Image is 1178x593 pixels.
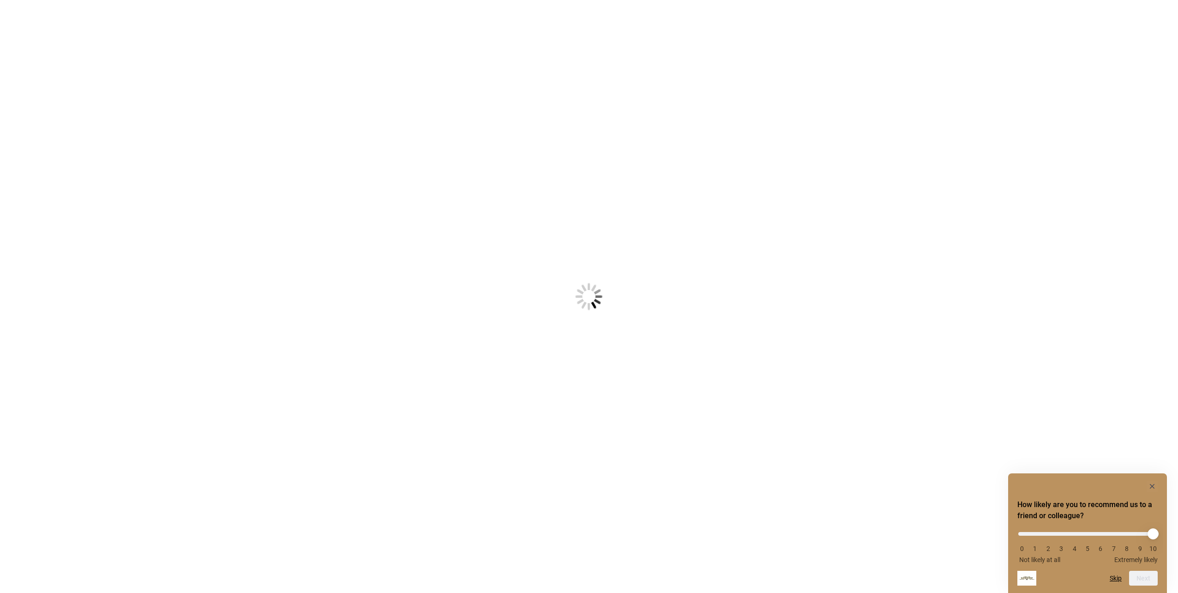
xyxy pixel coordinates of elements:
[530,237,648,356] img: Loading
[1017,525,1158,563] div: How likely are you to recommend us to a friend or colleague? Select an option from 0 to 10, with ...
[1017,499,1158,521] h2: How likely are you to recommend us to a friend or colleague? Select an option from 0 to 10, with ...
[1136,545,1145,552] li: 9
[1030,545,1040,552] li: 1
[1147,481,1158,492] button: Hide survey
[1109,545,1118,552] li: 7
[1017,481,1158,586] div: How likely are you to recommend us to a friend or colleague? Select an option from 0 to 10, with ...
[1044,545,1053,552] li: 2
[1129,571,1158,586] button: Next question
[1148,545,1158,552] li: 10
[1070,545,1079,552] li: 4
[1057,545,1066,552] li: 3
[1114,556,1158,563] span: Extremely likely
[1096,545,1105,552] li: 6
[1019,556,1060,563] span: Not likely at all
[1083,545,1092,552] li: 5
[1110,575,1122,582] button: Skip
[1122,545,1131,552] li: 8
[1017,545,1027,552] li: 0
